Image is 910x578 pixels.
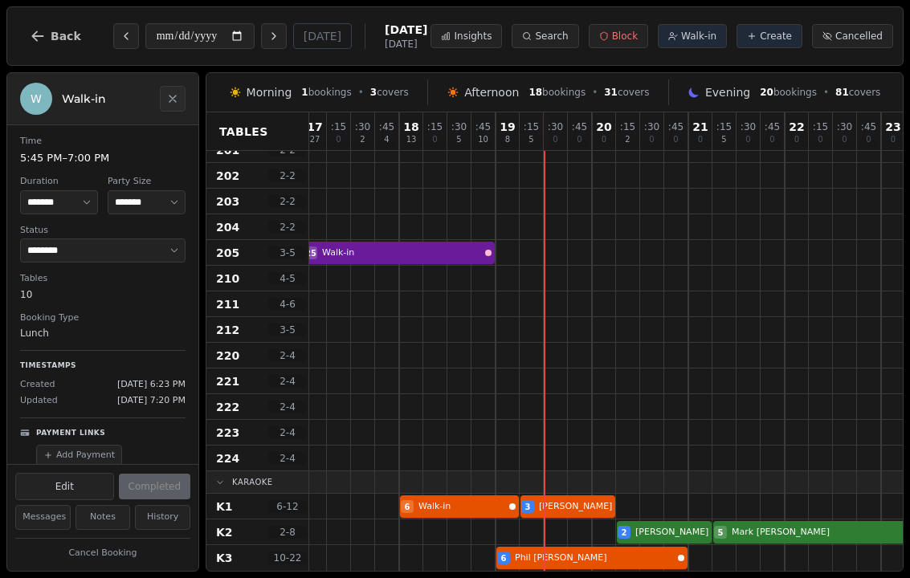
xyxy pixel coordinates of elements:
span: 31 [604,87,618,98]
span: : 30 [837,122,852,132]
button: Next day [261,23,287,49]
span: : 30 [644,122,659,132]
span: 0 [842,136,847,144]
span: Walk-in [681,30,716,43]
span: 6 - 12 [268,500,307,513]
span: 0 [818,136,822,144]
dt: Tables [20,272,186,286]
dt: Booking Type [20,311,186,325]
span: 2 - 4 [268,426,307,439]
button: Add Payment [36,445,122,466]
button: History [135,505,190,530]
span: 3 - 5 [268,324,307,336]
span: 5 [528,136,533,144]
p: Timestamps [20,360,186,372]
button: Insights [431,24,502,48]
span: 5 [718,527,724,539]
span: 0 [794,136,799,144]
span: : 15 [427,122,443,132]
span: 3 [370,87,377,98]
span: Afternoon [464,84,519,100]
span: 211 [216,296,239,312]
span: 222 [216,399,239,415]
span: covers [835,86,880,99]
dt: Duration [20,175,98,189]
span: 0 [649,136,654,144]
span: Morning [247,84,292,100]
span: : 30 [741,122,756,132]
span: Evening [705,84,750,100]
span: : 45 [475,122,491,132]
span: [PERSON_NAME] [PERSON_NAME] [539,500,688,514]
span: 0 [673,136,678,144]
span: 2 - 2 [268,221,307,234]
span: : 45 [572,122,587,132]
button: Walk-in [658,24,727,48]
span: : 45 [668,122,684,132]
span: [DATE] 7:20 PM [117,394,186,408]
span: 23 [885,121,900,132]
span: : 15 [331,122,346,132]
span: 20 [596,121,611,132]
span: 2 - 8 [268,526,307,539]
span: [DATE] 6:23 PM [117,378,186,392]
span: 3 - 5 [268,246,307,259]
span: : 15 [716,122,732,132]
span: 2 - 2 [268,169,307,182]
span: 4 - 6 [268,298,307,311]
dd: Lunch [20,326,186,340]
span: : 15 [620,122,635,132]
span: 17 [307,121,322,132]
span: 27 [310,136,320,144]
span: 5 [721,136,726,144]
dd: 5:45 PM – 7:00 PM [20,150,186,166]
span: : 45 [765,122,780,132]
span: 2 - 4 [268,452,307,465]
span: 202 [216,168,239,184]
button: [DATE] [293,23,352,49]
span: 205 [216,245,239,261]
span: K2 [216,524,233,540]
button: Block [589,24,648,48]
span: 19 [500,121,515,132]
span: 220 [216,348,239,364]
button: Messages [15,505,71,530]
button: Search [512,24,578,48]
span: 0 [336,136,341,144]
p: Payment Links [36,428,105,439]
span: : 30 [548,122,563,132]
span: Create [760,30,792,43]
span: K1 [216,499,233,515]
span: 3 [525,501,531,513]
span: covers [370,86,409,99]
button: Edit [15,473,114,500]
span: 1 [301,87,308,98]
span: 0 [769,136,774,144]
button: Previous day [113,23,139,49]
button: Cancel Booking [15,543,190,564]
span: bookings [301,86,351,99]
span: [PERSON_NAME] [PERSON_NAME] [635,526,785,539]
span: 0 [698,136,703,144]
span: 223 [216,425,239,441]
button: Cancelled [812,24,893,48]
dt: Party Size [108,175,186,189]
span: : 15 [524,122,539,132]
span: bookings [760,86,817,99]
dt: Time [20,135,186,149]
span: Created [20,378,55,392]
span: 2 [360,136,365,144]
span: 0 [432,136,437,144]
span: 8 [505,136,510,144]
span: 0 [745,136,750,144]
span: Phil [PERSON_NAME] [515,552,675,565]
span: : 45 [861,122,876,132]
span: 2 [625,136,630,144]
span: bookings [528,86,586,99]
span: 6 [405,501,410,513]
span: 0 [553,136,557,144]
button: Create [737,24,802,48]
span: Updated [20,394,58,408]
button: Notes [75,505,131,530]
span: 212 [216,322,239,338]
